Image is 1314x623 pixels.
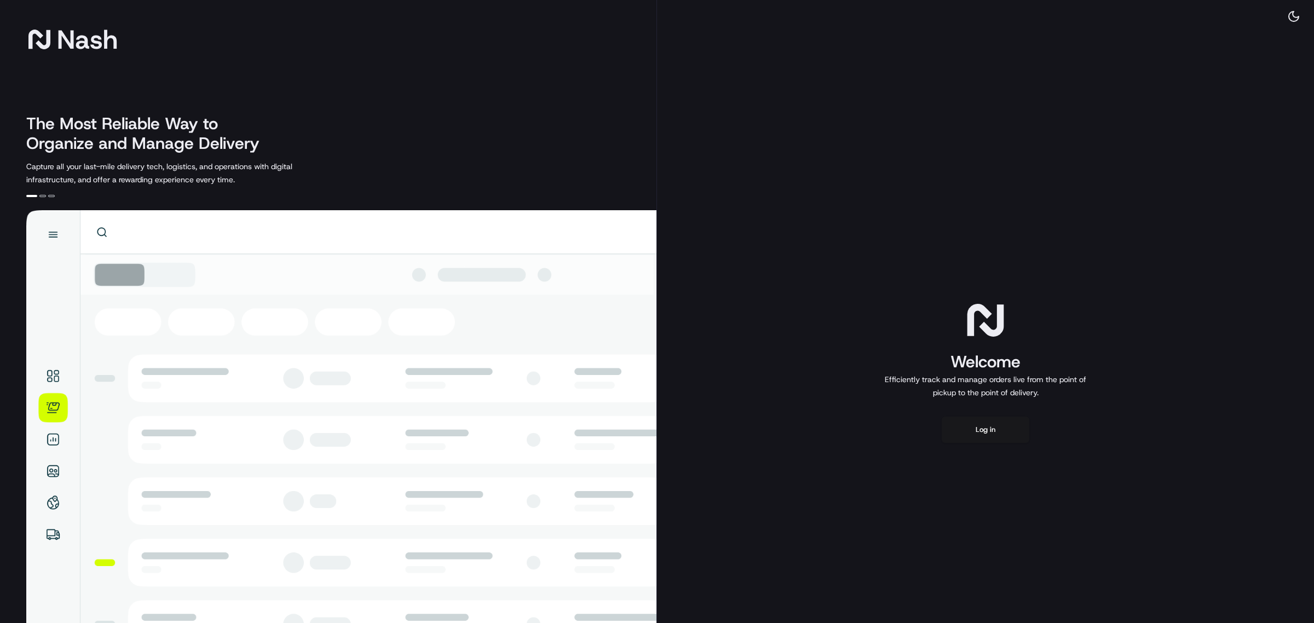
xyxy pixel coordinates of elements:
[26,160,342,186] p: Capture all your last-mile delivery tech, logistics, and operations with digital infrastructure, ...
[880,351,1091,373] h1: Welcome
[26,114,272,153] h2: The Most Reliable Way to Organize and Manage Delivery
[880,373,1091,399] p: Efficiently track and manage orders live from the point of pickup to the point of delivery.
[942,417,1029,443] button: Log in
[57,28,118,50] span: Nash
